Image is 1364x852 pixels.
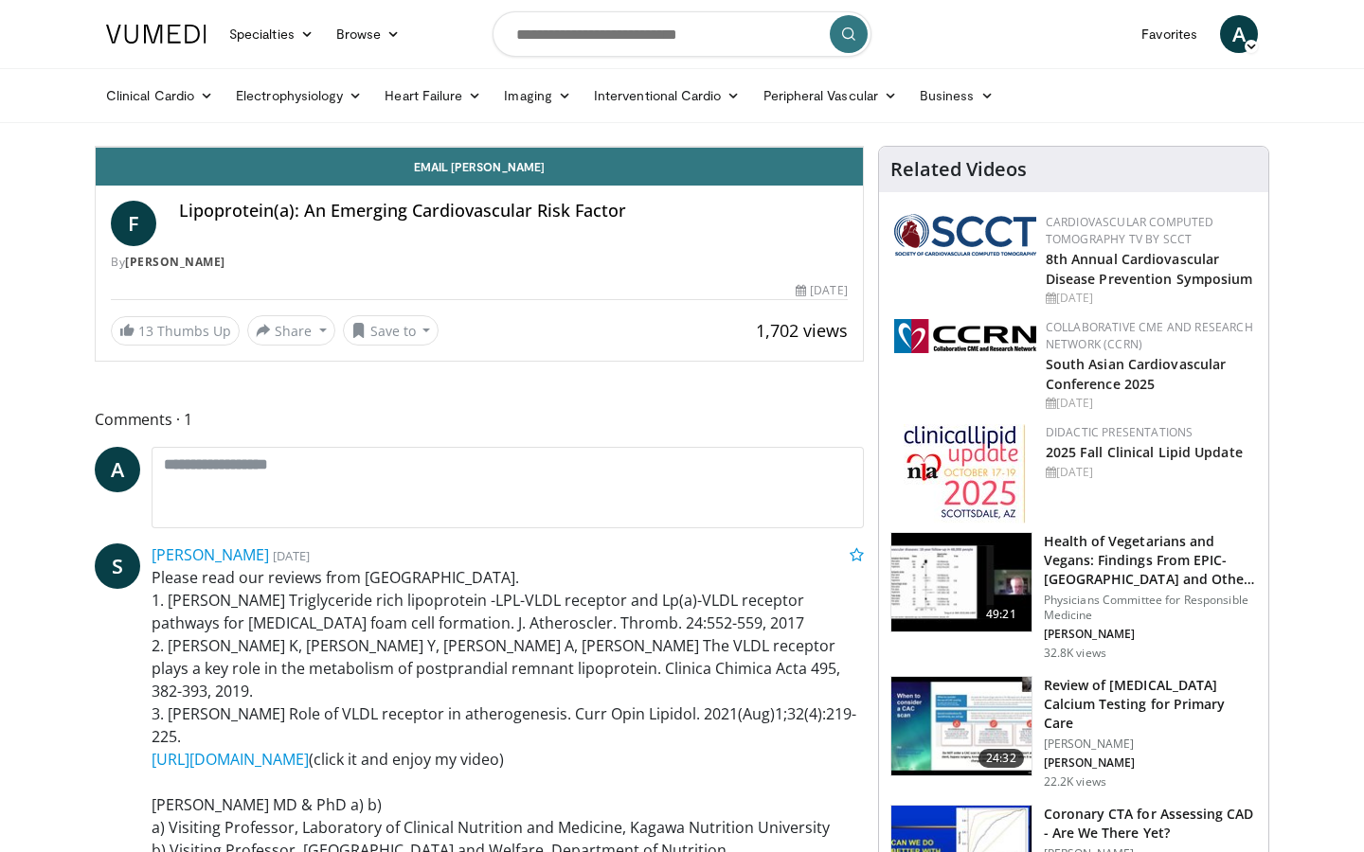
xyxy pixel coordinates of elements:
p: [PERSON_NAME] [1044,737,1257,752]
a: Electrophysiology [224,77,373,115]
a: Interventional Cardio [583,77,752,115]
img: VuMedi Logo [106,25,206,44]
small: [DATE] [273,547,310,564]
a: Favorites [1130,15,1209,53]
a: A [1220,15,1258,53]
a: A [95,447,140,492]
h4: Lipoprotein(a): An Emerging Cardiovascular Risk Factor [179,201,848,222]
img: f4af32e0-a3f3-4dd9-8ed6-e543ca885e6d.150x105_q85_crop-smart_upscale.jpg [891,677,1032,775]
span: 1,702 views [756,319,848,342]
p: [PERSON_NAME] [1044,755,1257,771]
p: 32.8K views [1044,646,1106,661]
img: 606f2b51-b844-428b-aa21-8c0c72d5a896.150x105_q85_crop-smart_upscale.jpg [891,533,1032,631]
span: 49:21 [978,605,1024,624]
h4: Related Videos [890,158,1027,181]
p: Physicians Committee for Responsible Medicine [1044,593,1257,623]
a: [PERSON_NAME] [152,544,269,565]
a: 2025 Fall Clinical Lipid Update [1046,443,1243,461]
img: 51a70120-4f25-49cc-93a4-67582377e75f.png.150x105_q85_autocrop_double_scale_upscale_version-0.2.png [894,214,1036,256]
p: 22.2K views [1044,774,1106,790]
a: South Asian Cardiovascular Conference 2025 [1046,355,1227,393]
a: Specialties [218,15,325,53]
a: 24:32 Review of [MEDICAL_DATA] Calcium Testing for Primary Care [PERSON_NAME] [PERSON_NAME] 22.2K... [890,676,1257,790]
a: Heart Failure [373,77,493,115]
a: Imaging [493,77,583,115]
h3: Coronary CTA for Assessing CAD - Are We There Yet? [1044,805,1257,843]
div: [DATE] [1046,464,1253,481]
a: 8th Annual Cardiovascular Disease Prevention Symposium [1046,250,1253,288]
span: 24:32 [978,749,1024,768]
h3: Health of Vegetarians and Vegans: Findings From EPIC-[GEOGRAPHIC_DATA] and Othe… [1044,532,1257,589]
a: Peripheral Vascular [752,77,908,115]
div: [DATE] [796,282,847,299]
input: Search topics, interventions [493,11,871,57]
a: 49:21 Health of Vegetarians and Vegans: Findings From EPIC-[GEOGRAPHIC_DATA] and Othe… Physicians... [890,532,1257,661]
a: [URL][DOMAIN_NAME] [152,749,309,770]
span: Comments 1 [95,407,864,432]
h3: Review of [MEDICAL_DATA] Calcium Testing for Primary Care [1044,676,1257,733]
button: Share [247,315,335,346]
div: Didactic Presentations [1046,424,1253,441]
div: By [111,254,848,271]
span: 13 [138,322,153,340]
a: Cardiovascular Computed Tomography TV by SCCT [1046,214,1214,247]
div: [DATE] [1046,395,1253,412]
button: Save to [343,315,440,346]
video-js: Video Player [96,147,863,148]
p: [PERSON_NAME] [1044,627,1257,642]
a: F [111,201,156,246]
a: 13 Thumbs Up [111,316,240,346]
a: Browse [325,15,412,53]
a: S [95,543,140,589]
a: Collaborative CME and Research Network (CCRN) [1046,319,1253,352]
img: d65bce67-f81a-47c5-b47d-7b8806b59ca8.jpg.150x105_q85_autocrop_double_scale_upscale_version-0.2.jpg [904,424,1026,524]
a: Business [908,77,1005,115]
a: Email [PERSON_NAME] [96,148,863,186]
a: [PERSON_NAME] [125,254,225,270]
img: a04ee3ba-8487-4636-b0fb-5e8d268f3737.png.150x105_q85_autocrop_double_scale_upscale_version-0.2.png [894,319,1036,353]
div: [DATE] [1046,290,1253,307]
a: Clinical Cardio [95,77,224,115]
